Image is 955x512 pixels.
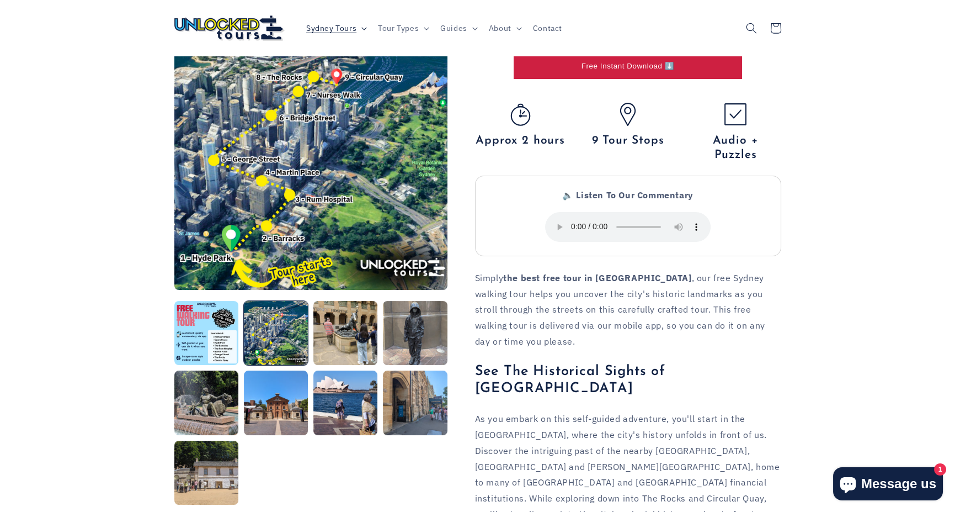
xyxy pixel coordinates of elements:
[562,189,693,200] strong: 🔈 Listen To Our Commentary
[489,23,511,33] span: About
[174,371,238,435] button: Load image 5 in gallery view
[306,23,356,33] span: Sydney Tours
[440,23,467,33] span: Guides
[434,16,482,39] summary: Guides
[533,23,562,33] span: Contact
[476,134,565,148] span: Approx 2 hours
[313,301,377,365] button: Load image 3 in gallery view
[300,16,371,39] summary: Sydney Tours
[482,16,526,39] summary: About
[545,212,711,242] audio: Your browser does not support the audio playback.
[244,301,308,365] button: Load image 2 in gallery view
[591,134,664,148] span: 9 Tour Stops
[174,17,447,505] media-gallery: Gallery Viewer
[244,371,308,435] button: Load image 6 in gallery view
[475,363,781,397] h3: See The Historical Sights of [GEOGRAPHIC_DATA]
[174,301,238,365] button: Load image 1 in gallery view
[371,16,434,39] summary: Tour Types
[383,371,447,435] button: Load image 8 in gallery view
[739,16,764,40] summary: Search
[690,134,781,162] span: Audio + Puzzles
[503,272,691,283] strong: the best free tour in [GEOGRAPHIC_DATA]
[378,23,419,33] span: Tour Types
[475,270,781,350] p: Simply , our free Sydney walking tour helps you uncover the city's historic landmarks as you stro...
[383,301,447,365] button: Load image 4 in gallery view
[830,467,946,503] inbox-online-store-chat: Shopify online store chat
[174,15,285,41] img: Unlocked Tours
[170,11,289,45] a: Unlocked Tours
[526,16,569,39] a: Contact
[174,441,238,505] button: Load image 9 in gallery view
[313,371,377,435] button: Load image 7 in gallery view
